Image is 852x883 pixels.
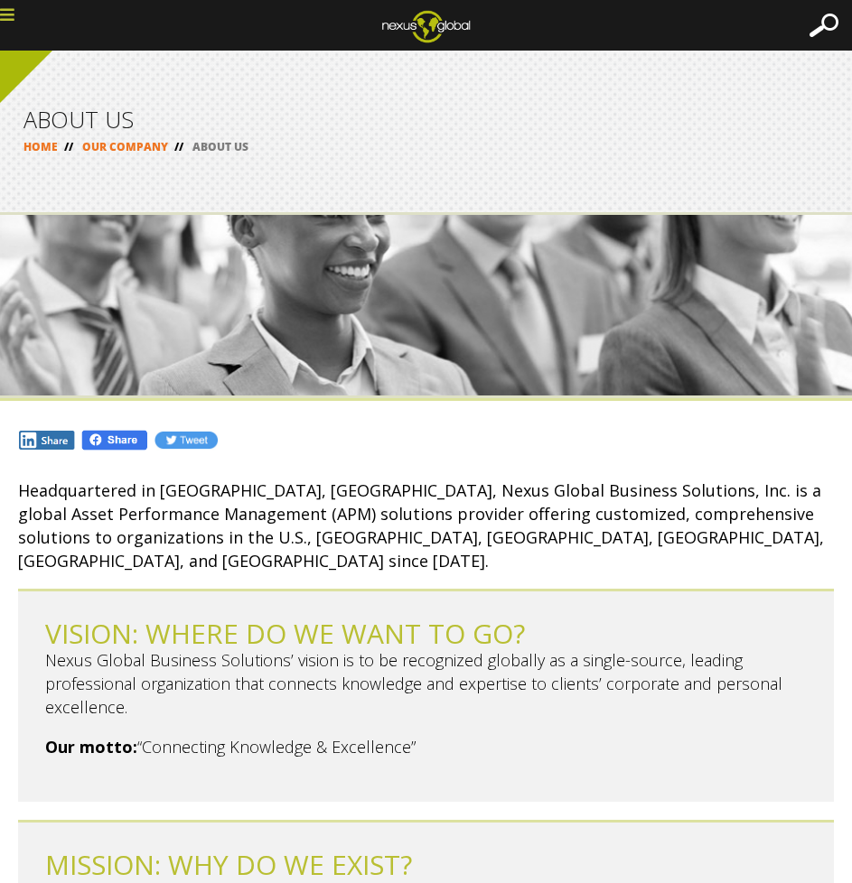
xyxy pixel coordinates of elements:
p: Nexus Global Business Solutions’ vision is to be recognized globally as a single-source, leading ... [45,648,807,719]
p: “Connecting Knowledge & Excellence” [45,735,807,758]
span: // [58,139,80,154]
h2: MISSION: WHY DO WE EXIST? [45,850,807,879]
img: ng_logo_web [368,5,484,48]
h2: VISION: WHERE DO WE WANT TO GO? [45,618,807,648]
a: OUR COMPANY [82,139,168,154]
h1: ABOUT US [23,108,829,131]
img: Fb.png [80,429,149,451]
img: Tw.jpg [154,430,219,451]
p: Headquartered in [GEOGRAPHIC_DATA], [GEOGRAPHIC_DATA], Nexus Global Business Solutions, Inc. is a... [18,479,834,572]
strong: Our motto: [45,736,137,758]
a: HOME [23,139,58,154]
span: // [168,139,190,154]
img: In.jpg [18,430,76,451]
